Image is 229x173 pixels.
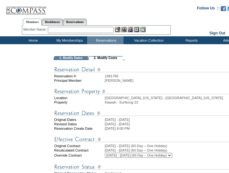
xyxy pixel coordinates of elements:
[134,27,139,32] img: Reservations
[54,122,104,126] td: Revised Dates
[54,56,88,60] td: 1. Modify Dates
[54,100,104,104] td: Property
[51,36,87,44] td: My Memberships
[42,19,63,25] a: Residences
[23,19,42,26] a: Members
[209,31,225,35] a: Sign Out
[121,27,127,32] img: View
[23,27,48,32] div: Member Name:
[115,27,120,32] img: b_edit.gif
[128,27,133,32] img: Impersonate
[54,96,104,100] td: Location
[87,36,124,44] td: Reservations
[124,36,173,44] td: Vacation Collection
[173,36,209,44] td: Reports
[5,2,47,15] img: Compass Home
[88,56,123,60] td: 2. Modify Costs
[197,5,219,13] td: Follow Us ::
[54,153,104,158] td: Override Contract
[54,127,104,130] td: Reservation Create Date
[221,6,226,11] img: Become our fan on Facebook
[54,118,104,122] td: Original Dates
[54,74,104,78] td: Reservation #:
[54,148,104,152] td: Recalculated Contract
[14,36,51,44] td: Home
[221,8,226,12] a: Become our fan on Facebook
[140,27,146,32] img: b_calculator.gif
[63,19,87,25] a: Reservations
[54,79,104,82] td: Principal Member:
[54,144,104,148] td: Original Contract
